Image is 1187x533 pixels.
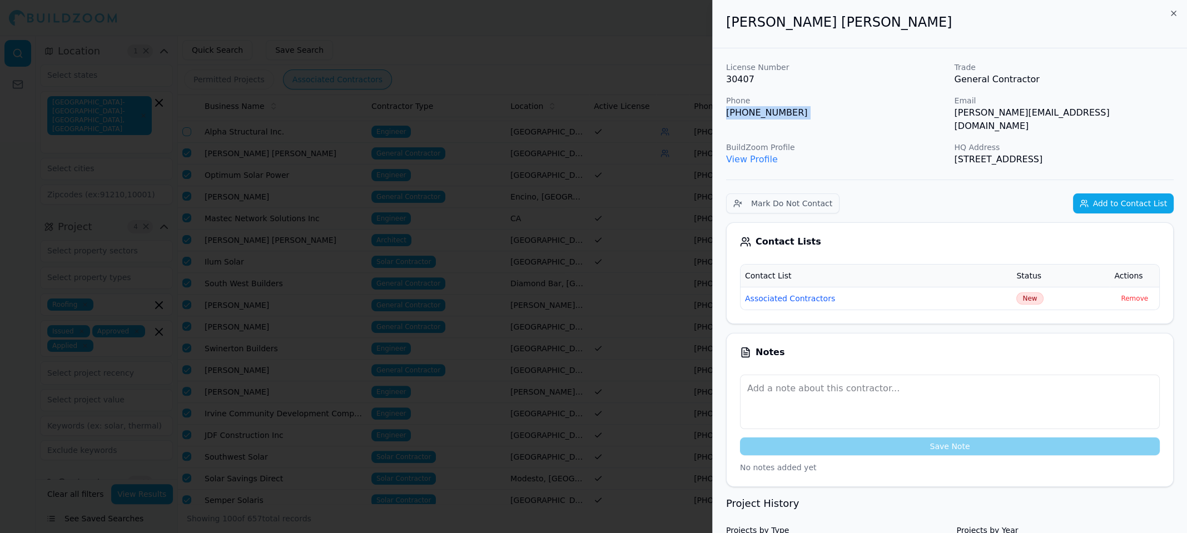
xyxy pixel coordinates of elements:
p: Trade [955,62,1174,73]
button: Add to Contact List [1073,193,1174,213]
p: [PHONE_NUMBER] [726,106,946,119]
th: Status [1012,265,1110,287]
p: General Contractor [955,73,1174,86]
span: Click to update status [1016,292,1043,305]
h2: [PERSON_NAME] [PERSON_NAME] [726,13,1174,31]
p: BuildZoom Profile [726,142,946,153]
p: License Number [726,62,946,73]
a: View Profile [726,154,778,165]
h3: Project History [726,496,1174,511]
button: New [1016,292,1043,305]
div: Notes [740,347,1160,358]
p: Phone [726,95,946,106]
th: Contact List [741,265,1012,287]
button: Remove [1114,292,1155,305]
p: 30407 [726,73,946,86]
p: HQ Address [955,142,1174,153]
p: [STREET_ADDRESS] [955,153,1174,166]
div: Contact Lists [740,236,1160,247]
button: Mark Do Not Contact [726,193,840,213]
p: [PERSON_NAME][EMAIL_ADDRESS][DOMAIN_NAME] [955,106,1174,133]
button: Associated Contractors [745,293,835,304]
p: Email [955,95,1174,106]
th: Actions [1110,265,1159,287]
p: No notes added yet [740,462,1160,473]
